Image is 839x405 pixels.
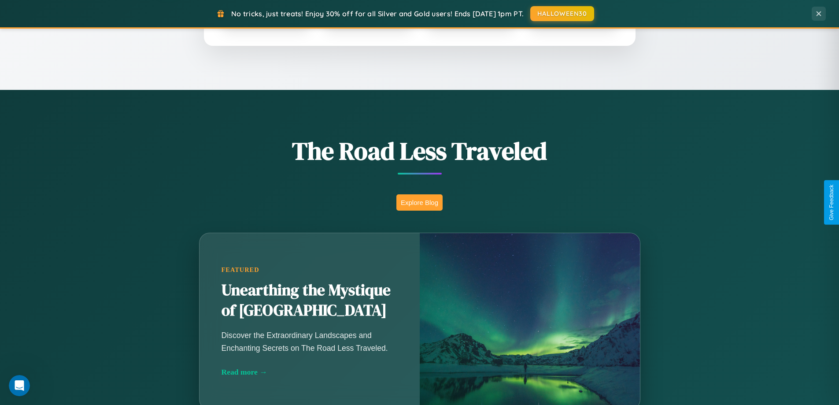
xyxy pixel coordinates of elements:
div: Read more → [222,368,398,377]
span: No tricks, just treats! Enjoy 30% off for all Silver and Gold users! Ends [DATE] 1pm PT. [231,9,524,18]
iframe: Intercom live chat [9,375,30,396]
h2: Unearthing the Mystique of [GEOGRAPHIC_DATA] [222,280,398,321]
h1: The Road Less Traveled [155,134,684,168]
div: Featured [222,266,398,274]
button: HALLOWEEN30 [530,6,594,21]
div: Give Feedback [828,185,835,220]
button: Explore Blog [396,194,443,211]
p: Discover the Extraordinary Landscapes and Enchanting Secrets on The Road Less Traveled. [222,329,398,354]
